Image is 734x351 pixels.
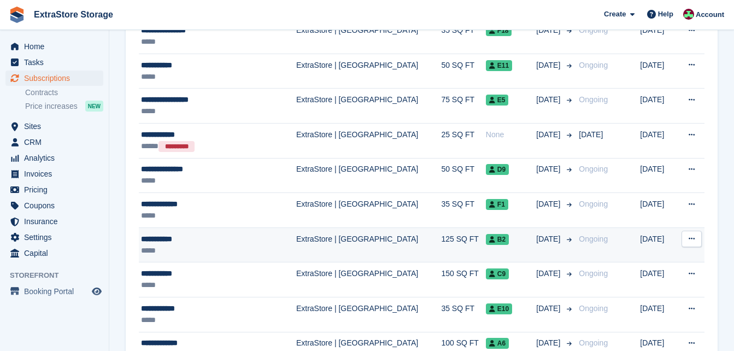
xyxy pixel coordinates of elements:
[640,19,677,54] td: [DATE]
[640,89,677,124] td: [DATE]
[486,338,509,349] span: A6
[486,129,536,141] div: None
[25,101,78,112] span: Price increases
[441,124,485,159] td: 25 SQ FT
[85,101,103,112] div: NEW
[658,9,673,20] span: Help
[441,193,485,228] td: 35 SQ FT
[296,89,441,124] td: ExtraStore | [GEOGRAPHIC_DATA]
[296,262,441,297] td: ExtraStore | [GEOGRAPHIC_DATA]
[5,55,103,70] a: menu
[536,303,562,314] span: [DATE]
[579,95,608,104] span: Ongoing
[5,166,103,182] a: menu
[441,227,485,262] td: 125 SQ FT
[536,233,562,245] span: [DATE]
[536,60,562,71] span: [DATE]
[536,198,562,210] span: [DATE]
[5,71,103,86] a: menu
[5,150,103,166] a: menu
[24,214,90,229] span: Insurance
[24,119,90,134] span: Sites
[579,235,608,243] span: Ongoing
[24,284,90,299] span: Booking Portal
[536,268,562,279] span: [DATE]
[486,268,509,279] span: C9
[24,245,90,261] span: Capital
[5,134,103,150] a: menu
[536,163,562,175] span: [DATE]
[24,198,90,213] span: Coupons
[5,245,103,261] a: menu
[486,95,509,106] span: E5
[25,87,103,98] a: Contracts
[579,338,608,347] span: Ongoing
[579,165,608,173] span: Ongoing
[486,199,508,210] span: F1
[640,227,677,262] td: [DATE]
[486,303,512,314] span: E10
[579,269,608,278] span: Ongoing
[640,193,677,228] td: [DATE]
[24,134,90,150] span: CRM
[486,164,509,175] span: D9
[296,193,441,228] td: ExtraStore | [GEOGRAPHIC_DATA]
[536,129,562,141] span: [DATE]
[486,234,509,245] span: B2
[10,270,109,281] span: Storefront
[90,285,103,298] a: Preview store
[5,39,103,54] a: menu
[296,297,441,332] td: ExtraStore | [GEOGRAPHIC_DATA]
[5,214,103,229] a: menu
[441,158,485,193] td: 50 SQ FT
[24,150,90,166] span: Analytics
[696,9,724,20] span: Account
[579,200,608,208] span: Ongoing
[486,25,512,36] span: F18
[24,71,90,86] span: Subscriptions
[441,262,485,297] td: 150 SQ FT
[441,297,485,332] td: 35 SQ FT
[536,94,562,106] span: [DATE]
[640,158,677,193] td: [DATE]
[9,7,25,23] img: stora-icon-8386f47178a22dfd0bd8f6a31ec36ba5ce8667c1dd55bd0f319d3a0aa187defe.svg
[579,304,608,313] span: Ongoing
[296,19,441,54] td: ExtraStore | [GEOGRAPHIC_DATA]
[296,54,441,89] td: ExtraStore | [GEOGRAPHIC_DATA]
[441,54,485,89] td: 50 SQ FT
[486,60,512,71] span: E11
[640,262,677,297] td: [DATE]
[579,26,608,34] span: Ongoing
[24,166,90,182] span: Invoices
[24,182,90,197] span: Pricing
[5,284,103,299] a: menu
[296,124,441,159] td: ExtraStore | [GEOGRAPHIC_DATA]
[640,124,677,159] td: [DATE]
[25,100,103,112] a: Price increases NEW
[604,9,626,20] span: Create
[536,337,562,349] span: [DATE]
[5,198,103,213] a: menu
[441,89,485,124] td: 75 SQ FT
[640,297,677,332] td: [DATE]
[683,9,694,20] img: Chelsea Parker
[640,54,677,89] td: [DATE]
[24,55,90,70] span: Tasks
[441,19,485,54] td: 35 SQ FT
[536,25,562,36] span: [DATE]
[5,119,103,134] a: menu
[296,158,441,193] td: ExtraStore | [GEOGRAPHIC_DATA]
[24,230,90,245] span: Settings
[5,230,103,245] a: menu
[30,5,118,24] a: ExtraStore Storage
[5,182,103,197] a: menu
[24,39,90,54] span: Home
[296,227,441,262] td: ExtraStore | [GEOGRAPHIC_DATA]
[579,61,608,69] span: Ongoing
[579,130,603,139] span: [DATE]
